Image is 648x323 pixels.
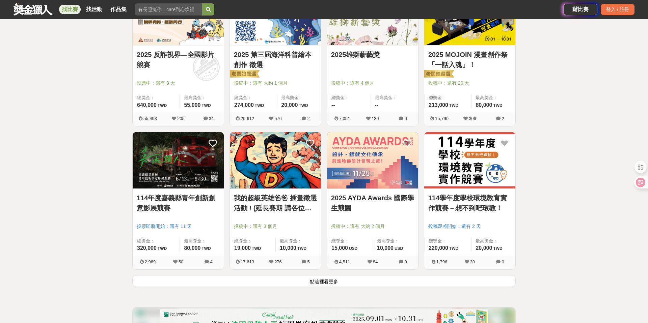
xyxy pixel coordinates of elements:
[132,275,516,287] button: 點這裡看更多
[377,238,414,244] span: 最高獎金：
[377,245,394,251] span: 10,000
[209,116,214,121] span: 34
[234,245,251,251] span: 19,000
[435,116,449,121] span: 15,790
[428,223,511,230] span: 投稿即將開始：還有 2 天
[331,193,414,213] a: 2025 AYDA Awards 國際學生競圖
[339,116,350,121] span: 7,051
[428,50,511,70] a: 2025 MOJOIN 漫畫創作祭「一話入魂」！
[428,80,511,87] span: 投稿中：還有 20 天
[280,245,296,251] span: 10,000
[234,50,317,70] a: 2025 第三屆海洋科普繪本創作 徵選
[201,103,211,108] span: TWD
[476,238,511,244] span: 最高獎金：
[331,80,414,87] span: 投稿中：還有 4 個月
[331,223,414,230] span: 投稿中：還有 大約 2 個月
[137,102,157,108] span: 640,000
[234,94,273,101] span: 總獎金：
[307,116,309,121] span: 2
[404,116,407,121] span: 0
[255,103,264,108] span: TWD
[502,116,504,121] span: 2
[184,245,200,251] span: 80,000
[449,103,458,108] span: TWD
[137,193,220,213] a: 114年度嘉義縣青年創新創意影展競賽
[184,102,200,108] span: 55,000
[331,94,367,101] span: 總獎金：
[404,259,407,264] span: 0
[234,193,317,213] a: 我的超級英雄爸爸 插畫徵選活動 ! (延長賽期 請各位踴躍參與)
[428,193,511,213] a: 114學年度學校環境教育實作競賽－想不到吧環教！
[429,94,467,101] span: 總獎金：
[327,132,418,188] img: Cover Image
[331,245,348,251] span: 15,000
[280,238,317,244] span: 最高獎金：
[158,246,167,251] span: TWD
[133,132,224,188] img: Cover Image
[201,246,211,251] span: TWD
[137,80,220,87] span: 投票中：還有 3 天
[299,103,308,108] span: TWD
[83,5,105,14] a: 找活動
[158,103,167,108] span: TWD
[230,132,321,188] img: Cover Image
[339,259,350,264] span: 4,511
[241,259,254,264] span: 17,613
[179,259,183,264] span: 50
[184,238,220,244] span: 最高獎金：
[373,259,378,264] span: 84
[307,259,309,264] span: 5
[137,50,220,70] a: 2025 反詐視界—全國影片競賽
[476,245,492,251] span: 20,000
[564,4,597,15] a: 辦比賽
[135,3,202,16] input: 有長照挺你，care到心坎裡！青春出手，拍出照顧 影音徵件活動
[375,94,414,101] span: 最高獎金：
[210,259,212,264] span: 4
[281,94,317,101] span: 最高獎金：
[493,246,502,251] span: TWD
[137,94,175,101] span: 總獎金：
[502,259,504,264] span: 0
[184,94,220,101] span: 最高獎金：
[145,259,156,264] span: 2,969
[331,50,414,60] a: 2025雄獅薪藝獎
[108,5,129,14] a: 作品集
[469,116,476,121] span: 306
[493,103,502,108] span: TWD
[429,245,448,251] span: 220,000
[395,246,403,251] span: USD
[59,5,81,14] a: 找比賽
[137,245,157,251] span: 320,000
[234,80,317,87] span: 投稿中：還有 大約 1 個月
[470,259,475,264] span: 30
[281,102,298,108] span: 20,000
[252,246,261,251] span: TWD
[274,259,282,264] span: 276
[177,116,185,121] span: 205
[436,259,448,264] span: 1,796
[429,102,448,108] span: 213,000
[423,69,454,79] img: 老闆娘嚴選
[331,102,335,108] span: --
[241,116,254,121] span: 29,612
[476,102,492,108] span: 80,000
[228,69,260,79] img: 老闆娘嚴選
[449,246,458,251] span: TWD
[372,116,379,121] span: 130
[331,238,369,244] span: 總獎金：
[234,223,317,230] span: 投稿中：還有 3 個月
[601,4,634,15] div: 登入 / 註冊
[274,116,282,121] span: 576
[349,246,357,251] span: USD
[375,102,379,108] span: --
[424,132,515,188] img: Cover Image
[429,238,467,244] span: 總獎金：
[137,238,175,244] span: 總獎金：
[297,246,306,251] span: TWD
[234,238,271,244] span: 總獎金：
